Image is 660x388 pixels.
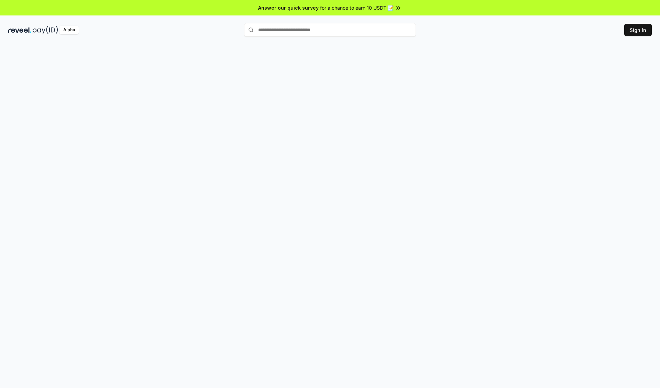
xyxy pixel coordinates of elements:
span: Answer our quick survey [258,4,319,11]
button: Sign In [624,24,652,36]
span: for a chance to earn 10 USDT 📝 [320,4,394,11]
img: pay_id [33,26,58,34]
img: reveel_dark [8,26,31,34]
div: Alpha [59,26,79,34]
